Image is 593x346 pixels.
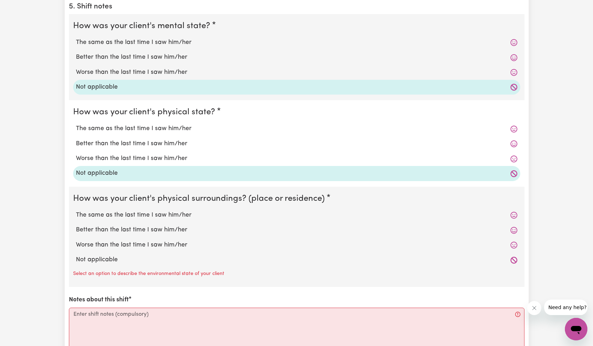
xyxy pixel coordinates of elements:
[73,106,218,118] legend: How was your client's physical state?
[527,301,541,315] iframe: Close message
[76,154,517,163] label: Worse than the last time I saw him/her
[69,295,129,305] label: Notes about this shift
[76,211,517,220] label: The same as the last time I saw him/her
[76,53,517,62] label: Better than the last time I saw him/her
[76,225,517,235] label: Better than the last time I saw him/her
[544,300,587,315] iframe: Message from company
[565,318,587,340] iframe: Button to launch messaging window
[76,68,517,77] label: Worse than the last time I saw him/her
[76,83,517,92] label: Not applicable
[73,192,328,205] legend: How was your client's physical surroundings? (place or residence)
[73,270,224,278] p: Select an option to describe the environmental state of your client
[76,139,517,148] label: Better than the last time I saw him/her
[76,255,517,264] label: Not applicable
[69,2,524,11] h2: 5. Shift notes
[76,124,517,133] label: The same as the last time I saw him/her
[76,169,517,178] label: Not applicable
[76,38,517,47] label: The same as the last time I saw him/her
[73,20,213,32] legend: How was your client's mental state?
[76,241,517,250] label: Worse than the last time I saw him/her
